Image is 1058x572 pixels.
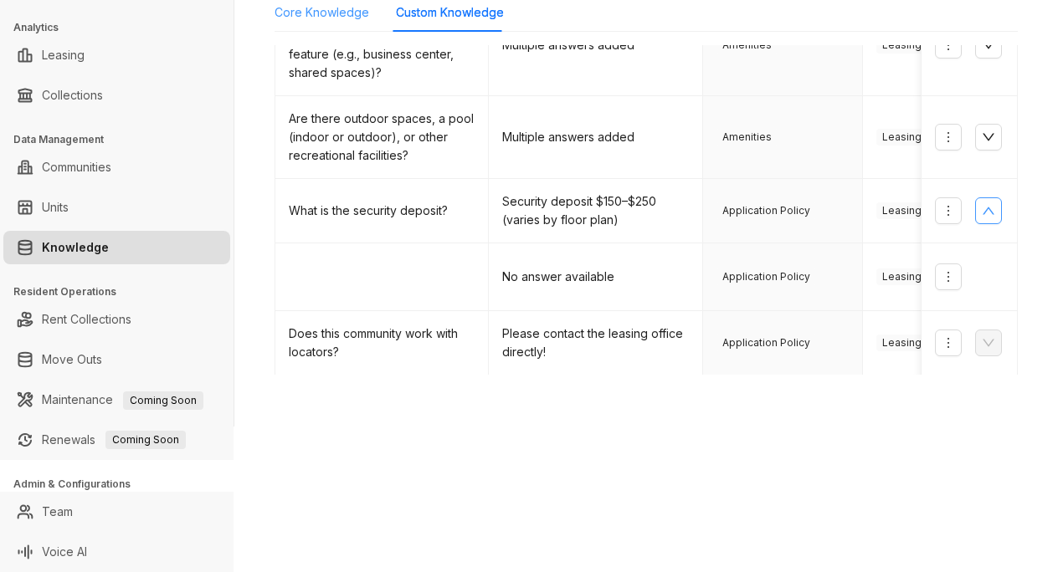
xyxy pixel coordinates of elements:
[396,3,504,22] div: Custom Knowledge
[876,37,927,54] span: Leasing
[3,231,230,264] li: Knowledge
[42,79,103,112] a: Collections
[3,535,230,569] li: Voice AI
[876,335,927,351] span: Leasing
[876,129,927,146] span: Leasing
[942,130,955,144] span: more
[105,431,186,449] span: Coming Soon
[13,477,234,492] h3: Admin & Configurations
[3,383,230,416] li: Maintenance
[3,38,230,72] li: Leasing
[942,336,955,350] span: more
[716,202,816,219] span: Application Policy
[3,423,230,457] li: Renewals
[13,284,234,299] h3: Resident Operations
[3,79,230,112] li: Collections
[13,20,234,35] h3: Analytics
[42,231,109,264] a: Knowledge
[42,535,87,569] a: Voice AI
[982,130,995,144] span: down
[489,243,702,311] td: No answer available
[275,3,369,22] div: Core Knowledge
[982,38,995,52] span: down
[3,343,230,376] li: Move Outs
[716,335,816,351] span: Application Policy
[13,132,234,147] h3: Data Management
[716,37,778,54] span: Amenities
[42,495,73,529] a: Team
[716,268,816,285] span: Application Policy
[876,202,927,219] span: Leasing
[42,191,69,224] a: Units
[3,191,230,224] li: Units
[942,270,955,283] span: more
[42,423,186,457] a: RenewalsComing Soon
[3,151,230,184] li: Communities
[716,129,778,146] span: Amenities
[876,268,927,285] span: Leasing
[289,8,475,82] div: What amenities and common areas does the community feature (e.g., business center, shared spaces)?
[42,303,131,336] a: Rent Collections
[42,151,111,184] a: Communities
[942,204,955,217] span: more
[3,303,230,336] li: Rent Collections
[289,202,475,220] div: What is the security deposit?
[42,343,102,376] a: Move Outs
[123,391,203,410] span: Coming Soon
[489,96,702,179] td: Multiple answers added
[289,324,475,361] div: Does this community work with locators?
[42,38,85,72] a: Leasing
[3,495,230,529] li: Team
[489,311,702,375] td: Please contact the leasing office directly!
[289,110,475,165] div: Are there outdoor spaces, a pool (indoor or outdoor), or other recreational facilities?
[982,204,995,217] span: up
[942,38,955,52] span: more
[489,179,702,243] td: Security deposit $150–$250 (varies by floor plan)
